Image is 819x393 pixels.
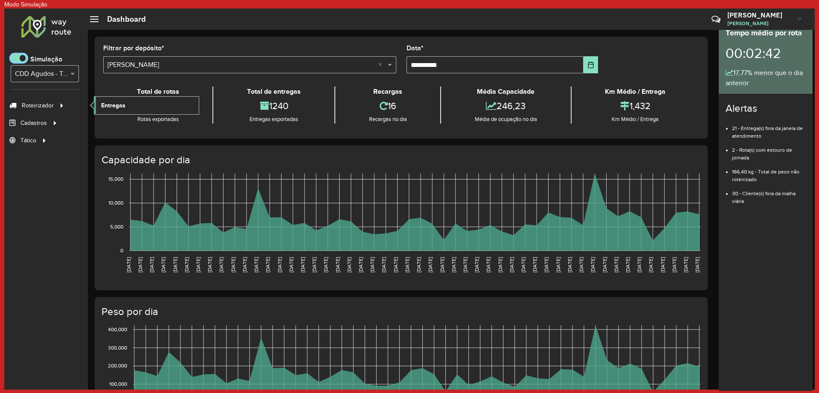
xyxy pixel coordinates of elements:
[625,257,630,272] text: [DATE]
[101,101,125,110] span: Entregas
[393,257,398,272] text: [DATE]
[184,257,189,272] text: [DATE]
[30,54,62,64] label: Simulação
[20,136,36,145] span: Tático
[727,11,791,19] h3: [PERSON_NAME]
[110,224,123,229] text: 5,000
[726,39,806,68] div: 00:02:42
[108,363,127,369] text: 200,000
[242,257,247,272] text: [DATE]
[215,97,332,115] div: 1240
[451,257,456,272] text: [DATE]
[109,381,127,387] text: 100,000
[613,257,619,272] text: [DATE]
[407,43,424,53] label: Data
[520,257,526,272] text: [DATE]
[160,257,166,272] text: [DATE]
[404,257,410,272] text: [DATE]
[439,257,445,272] text: [DATE]
[108,345,127,350] text: 300,000
[732,183,806,205] li: 30 - Cliente(s) fora da malha viária
[648,257,653,272] text: [DATE]
[369,257,375,272] text: [DATE]
[590,257,595,272] text: [DATE]
[337,115,438,124] div: Recargas no dia
[335,257,340,272] text: [DATE]
[474,257,479,272] text: [DATE]
[578,257,584,272] text: [DATE]
[195,257,201,272] text: [DATE]
[509,257,514,272] text: [DATE]
[416,257,421,272] text: [DATE]
[311,257,317,272] text: [DATE]
[427,257,433,272] text: [DATE]
[726,68,806,88] div: 17,77% menor que o dia anterior
[683,257,688,272] text: [DATE]
[102,154,699,166] h4: Capacidade por dia
[215,115,332,124] div: Entregas exportadas
[732,118,806,140] li: 21 - Entrega(s) fora da janela de atendimento
[485,257,491,272] text: [DATE]
[636,257,642,272] text: [DATE]
[726,27,806,39] div: Tempo médio por rota
[108,327,127,332] text: 400,000
[253,257,259,272] text: [DATE]
[584,56,598,73] button: Choose Date
[346,257,352,272] text: [DATE]
[727,8,808,30] a: [PERSON_NAME][PERSON_NAME]
[149,257,154,272] text: [DATE]
[574,97,697,115] div: 1,432
[172,257,178,272] text: [DATE]
[462,257,468,272] text: [DATE]
[381,257,386,272] text: [DATE]
[671,257,677,272] text: [DATE]
[11,65,79,82] ng-select: CDD Agudos - Testes PyVRP
[358,257,363,272] text: [DATE]
[443,87,568,97] div: Média Capacidade
[602,257,607,272] text: [DATE]
[137,257,143,272] text: [DATE]
[300,257,305,272] text: [DATE]
[543,257,549,272] text: [DATE]
[497,257,503,272] text: [DATE]
[732,162,806,183] li: 166,40 kg - Total de peso não roteirizado
[120,248,123,253] text: 0
[660,257,665,272] text: [DATE]
[4,97,67,114] a: Roteirizador
[378,60,386,70] span: Clear all
[726,102,806,115] h4: Alertas
[694,257,700,272] text: [DATE]
[102,306,699,318] h4: Peso por dia
[443,97,568,115] div: 246,23
[727,20,791,27] span: [PERSON_NAME]
[707,10,725,29] a: Contato Rápido
[574,115,697,124] div: Km Médio / Entrega
[4,132,49,149] a: Tático
[108,200,123,206] text: 10,000
[99,14,146,24] h2: Dashboard
[288,257,294,272] text: [DATE]
[443,115,568,124] div: Média de ocupação no dia
[574,87,697,97] div: Km Médio / Entrega
[532,257,537,272] text: [DATE]
[126,257,131,272] text: [DATE]
[22,101,54,110] span: Roteirizador
[108,176,123,182] text: 15,000
[94,97,199,114] a: Entregas
[323,257,328,272] text: [DATE]
[105,87,210,97] div: Total de rotas
[4,114,60,131] a: Cadastros
[215,87,332,97] div: Total de entregas
[337,97,438,115] div: 16
[277,257,282,272] text: [DATE]
[105,115,210,124] div: Rotas exportadas
[230,257,236,272] text: [DATE]
[555,257,561,272] text: [DATE]
[103,43,164,53] label: Filtrar por depósito
[567,257,572,272] text: [DATE]
[265,257,270,272] text: [DATE]
[337,87,438,97] div: Recargas
[207,257,212,272] text: [DATE]
[732,140,806,162] li: 2 - Rota(s) com estouro de jornada
[20,118,47,127] span: Cadastros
